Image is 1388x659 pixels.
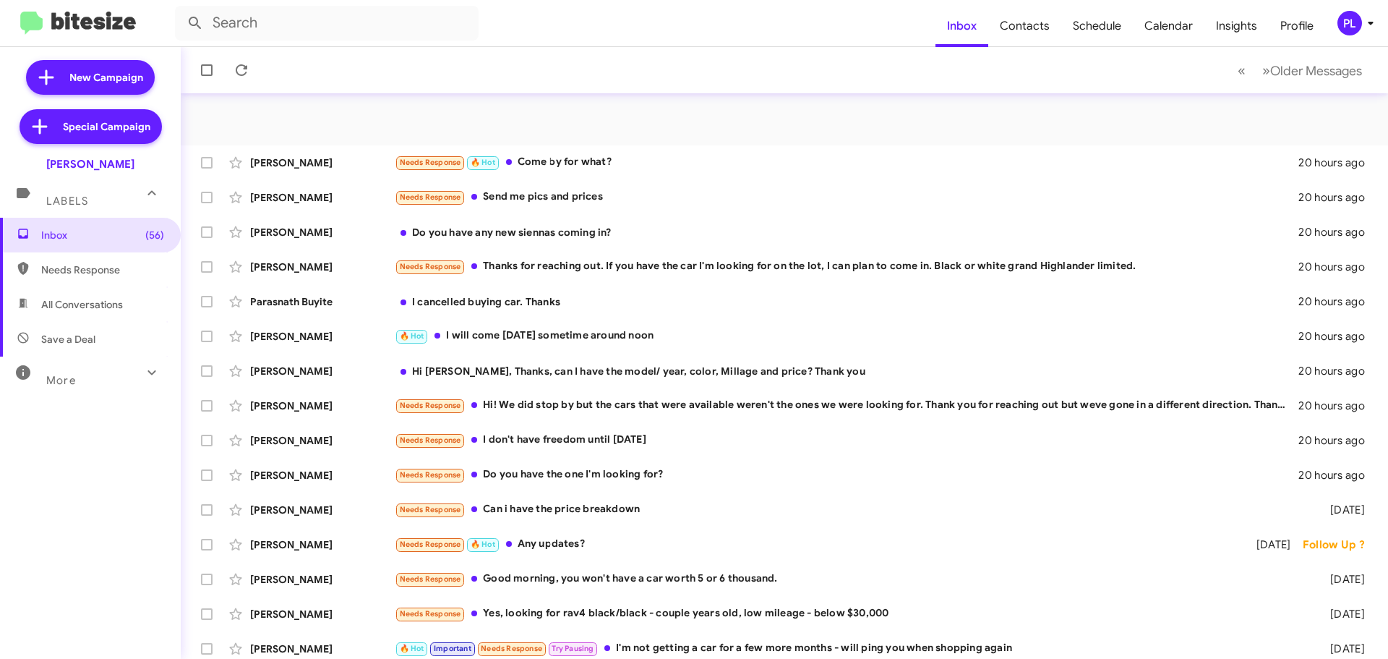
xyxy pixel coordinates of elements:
div: Send me pics and prices [395,189,1298,205]
div: 20 hours ago [1298,294,1376,309]
a: Profile [1269,5,1325,47]
div: [PERSON_NAME] [250,572,395,587]
span: All Conversations [41,297,123,312]
div: [PERSON_NAME] [46,157,134,171]
a: New Campaign [26,60,155,95]
span: Needs Response [400,505,461,514]
div: 20 hours ago [1298,399,1376,413]
div: 20 hours ago [1298,468,1376,482]
div: [DATE] [1307,607,1376,621]
div: Follow Up ? [1303,537,1376,552]
div: [PERSON_NAME] [250,607,395,621]
div: [PERSON_NAME] [250,190,395,205]
a: Inbox [935,5,988,47]
span: 🔥 Hot [400,644,424,653]
span: « [1238,61,1246,80]
div: Thanks for reaching out. If you have the car I'm looking for on the lot, I can plan to come in. B... [395,258,1298,275]
div: [PERSON_NAME] [250,225,395,239]
div: [PERSON_NAME] [250,503,395,517]
div: Hi [PERSON_NAME], Thanks, can I have the model/ year, color, Millage and price? Thank you [395,364,1298,378]
span: Needs Response [400,435,461,445]
span: 🔥 Hot [471,540,495,549]
div: I cancelled buying car. Thanks [395,294,1298,309]
div: 20 hours ago [1298,225,1376,239]
div: 20 hours ago [1298,260,1376,274]
div: [DATE] [1238,537,1303,552]
div: 20 hours ago [1298,329,1376,344]
div: Hi! We did stop by but the cars that were available weren't the ones we were looking for. Thank y... [395,397,1298,414]
span: Needs Response [400,470,461,480]
div: [PERSON_NAME] [250,537,395,552]
span: » [1262,61,1270,80]
div: Yes, looking for rav4 black/black - couple years old, low mileage - below $30,000 [395,605,1307,622]
span: Needs Response [41,263,164,277]
span: Older Messages [1270,63,1362,79]
div: 20 hours ago [1298,190,1376,205]
span: Try Pausing [552,644,594,653]
div: [PERSON_NAME] [250,468,395,482]
div: I will come [DATE] sometime around noon [395,328,1298,344]
div: [PERSON_NAME] [250,433,395,448]
div: 20 hours ago [1298,156,1376,170]
div: [DATE] [1307,503,1376,517]
div: Can i have the price breakdown [395,501,1307,518]
span: 🔥 Hot [400,331,424,341]
span: Needs Response [400,574,461,584]
div: [PERSON_NAME] [250,260,395,274]
div: I'm not getting a car for a few more months - will ping you when shopping again [395,640,1307,657]
div: I don't have freedom until [DATE] [395,432,1298,448]
div: Come by for what? [395,154,1298,171]
div: PL [1337,11,1362,35]
div: 20 hours ago [1298,364,1376,378]
button: Previous [1229,56,1254,85]
a: Contacts [988,5,1061,47]
div: Parasnath Buyite [250,294,395,309]
button: Next [1254,56,1371,85]
span: Inbox [41,228,164,242]
a: Schedule [1061,5,1133,47]
span: More [46,374,76,387]
span: Special Campaign [63,119,150,134]
a: Special Campaign [20,109,162,144]
div: [PERSON_NAME] [250,156,395,170]
span: Needs Response [400,540,461,549]
span: Needs Response [481,644,542,653]
div: [DATE] [1307,642,1376,656]
span: New Campaign [69,70,143,85]
span: Labels [46,195,88,208]
button: PL [1325,11,1372,35]
span: Needs Response [400,401,461,410]
div: Good morning, you won't have a car worth 5 or 6 thousand. [395,571,1307,587]
div: Any updates? [395,536,1238,553]
div: Do you have any new siennas coming in? [395,225,1298,239]
nav: Page navigation example [1230,56,1371,85]
span: Save a Deal [41,332,95,346]
a: Calendar [1133,5,1204,47]
div: [PERSON_NAME] [250,329,395,344]
span: Needs Response [400,192,461,202]
span: Needs Response [400,609,461,618]
div: [PERSON_NAME] [250,399,395,413]
span: Needs Response [400,262,461,271]
input: Search [175,6,479,41]
div: [PERSON_NAME] [250,642,395,656]
div: 20 hours ago [1298,433,1376,448]
div: [DATE] [1307,572,1376,587]
span: (56) [145,228,164,242]
span: Needs Response [400,158,461,167]
div: [PERSON_NAME] [250,364,395,378]
span: Important [434,644,471,653]
div: Do you have the one I'm looking for? [395,467,1298,483]
span: 🔥 Hot [471,158,495,167]
a: Insights [1204,5,1269,47]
